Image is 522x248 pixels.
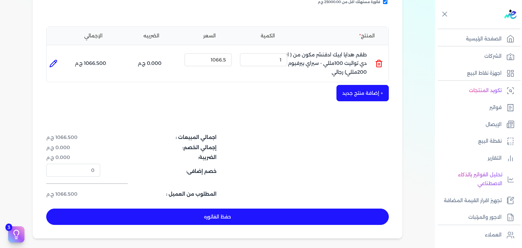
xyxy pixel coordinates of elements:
[5,224,12,231] span: 3
[435,134,518,148] a: نقطة البيع
[66,32,121,39] li: الإجمالي
[75,59,106,68] p: 1066.500 ج.م
[489,103,502,112] p: فواتير
[469,86,502,95] p: تكويد المنتجات
[484,52,502,61] p: الشركات
[435,32,518,46] a: الصفحة الرئيسية
[435,84,518,98] a: تكويد المنتجات
[104,191,216,198] dt: المطلوب من العميل :
[138,59,161,68] p: 0.000 ج.م
[435,118,518,132] a: الإيصال
[488,154,502,163] p: التقارير
[46,134,100,141] dd: 1066.500 ج.م
[298,32,383,39] li: المنتج
[104,144,216,151] dt: إجمالي الخصم:
[46,144,100,151] dd: 0.000 ج.م
[466,35,502,43] p: الصفحة الرئيسية
[336,85,389,101] button: + إضافة منتج جديد
[435,228,518,242] a: العملاء
[435,101,518,115] a: فواتير
[240,32,295,39] li: الكمية
[104,164,216,177] dt: خصم إضافى:
[504,10,517,19] img: logo
[444,196,502,205] p: تجهيز اقرار القيمة المضافة
[124,32,179,39] li: الضريبه
[435,49,518,64] a: الشركات
[467,69,502,78] p: اجهزة نقاط البيع
[435,210,518,225] a: الاجور والمرتبات
[104,154,216,161] dt: الضريبة:
[435,151,518,165] a: التقارير
[435,66,518,81] a: اجهزة نقاط البيع
[478,137,502,146] p: نقطة البيع
[8,226,24,243] button: 3
[104,134,216,141] dt: اجمالي المبيعات :
[435,194,518,208] a: تجهيز اقرار القيمة المضافة
[438,171,502,188] p: تحليل الفواتير بالذكاء الاصطناعي
[468,213,502,222] p: الاجور والمرتبات
[46,209,389,225] button: حفظ الفاتوره
[46,191,100,198] dd: 1066.500 ج.م
[435,168,518,191] a: تحليل الفواتير بالذكاء الاصطناعي
[485,231,502,240] p: العملاء
[282,51,367,77] p: طقم هدايا ابيك ادفنشر مكون من ( او دي تواليت 100مللي - سبراي بيرفيوم 200مللي) رجالي
[486,120,502,129] p: الإيصال
[46,154,100,161] dd: 0.000 ج.م
[182,32,237,39] li: السعر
